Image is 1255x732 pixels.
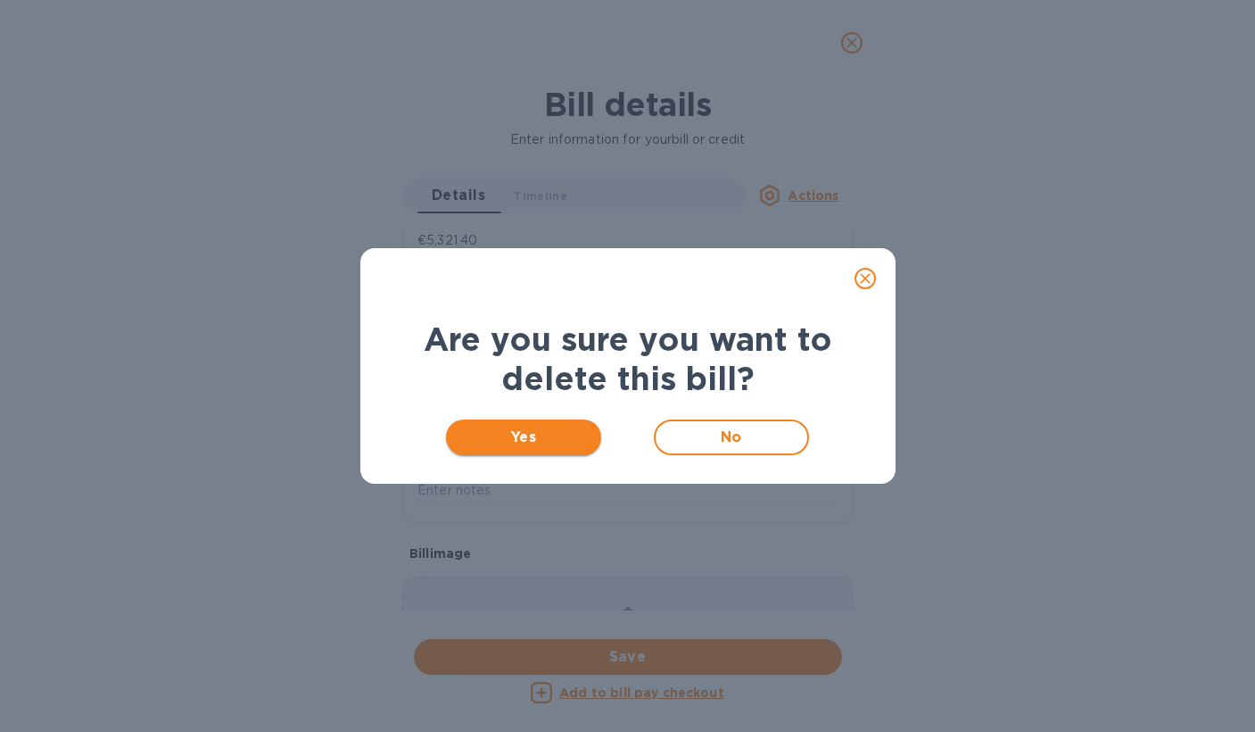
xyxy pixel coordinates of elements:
[654,420,810,455] button: No
[424,320,832,398] b: Are you sure you want to delete this bill?
[844,257,887,300] button: close
[460,427,588,448] span: Yes
[446,420,602,455] button: Yes
[670,427,794,448] span: No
